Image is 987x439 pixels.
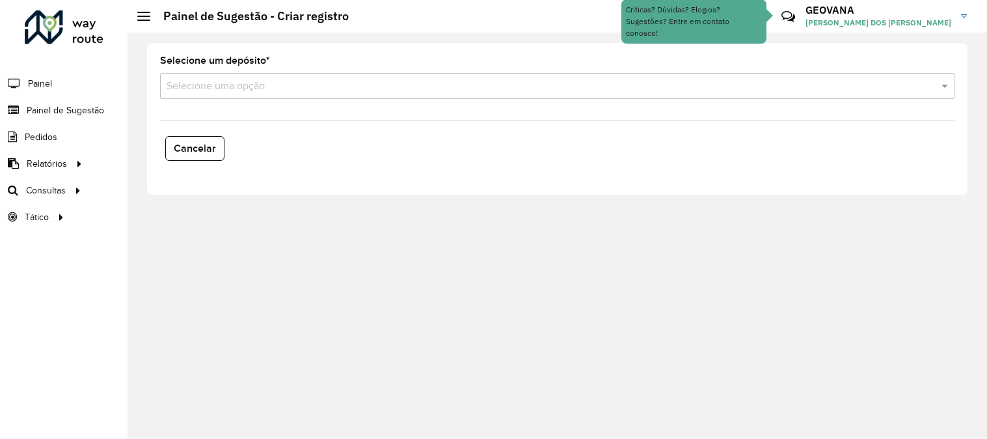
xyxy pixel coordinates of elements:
[28,77,52,91] span: Painel
[805,17,951,29] span: [PERSON_NAME] DOS [PERSON_NAME]
[165,136,224,161] button: Cancelar
[805,4,951,16] h3: GEOVANA
[150,9,349,23] h2: Painel de Sugestão - Criar registro
[26,184,66,197] span: Consultas
[774,3,802,31] a: Contato Rápido
[25,210,49,224] span: Tático
[25,130,57,144] span: Pedidos
[174,143,216,154] span: Cancelar
[27,104,104,117] span: Painel de Sugestão
[27,157,67,171] span: Relatórios
[160,53,270,68] label: Selecione um depósito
